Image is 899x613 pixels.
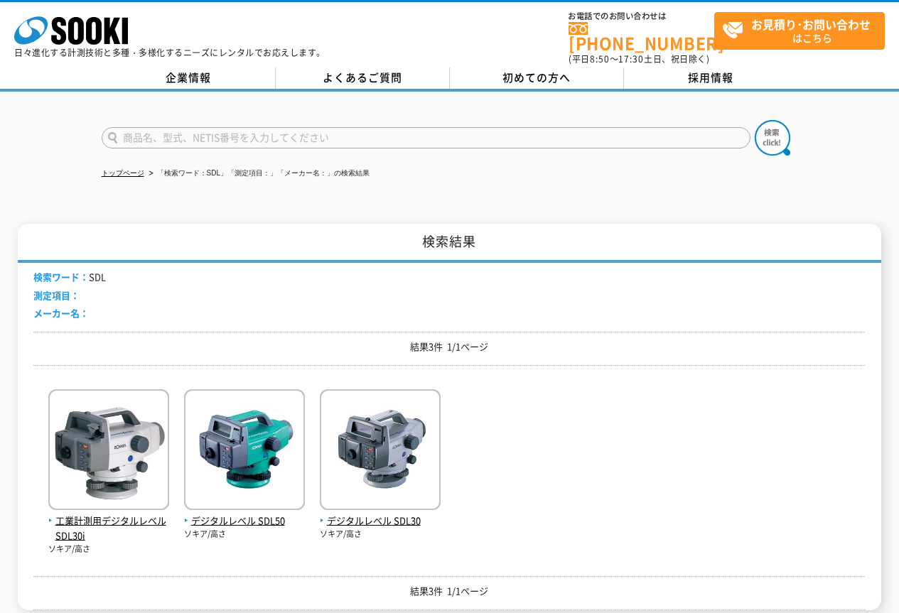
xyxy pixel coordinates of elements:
a: 採用情報 [624,67,798,89]
span: 工業計測用デジタルレベル SDL30i [48,514,169,543]
a: トップページ [102,169,144,177]
img: SDL30 [320,389,441,514]
h1: 検索結果 [18,224,881,263]
img: btn_search.png [755,120,790,156]
span: デジタルレベル SDL50 [184,514,305,528]
a: デジタルレベル SDL30 [320,499,441,528]
p: 結果3件 1/1ページ [33,584,865,599]
a: デジタルレベル SDL50 [184,499,305,528]
span: メーカー名： [33,306,89,320]
span: 検索ワード： [33,270,89,283]
span: はこちら [722,13,884,48]
span: お電話でのお問い合わせは [569,12,714,21]
strong: お見積り･お問い合わせ [751,16,871,33]
a: [PHONE_NUMBER] [569,22,714,51]
span: デジタルレベル SDL30 [320,514,441,528]
span: (平日 ～ 土日、祝日除く) [569,53,709,65]
a: 初めての方へ [450,67,624,89]
span: 8:50 [590,53,610,65]
p: ソキア/高さ [320,528,441,541]
a: よくあるご質問 [276,67,450,89]
img: SDL30i [48,389,169,514]
p: ソキア/高さ [48,543,169,555]
span: 測定項目： [33,288,80,302]
p: ソキア/高さ [184,528,305,541]
li: 「検索ワード：SDL」「測定項目：」「メーカー名：」の検索結果 [146,166,370,181]
span: 初めての方へ [502,70,571,85]
li: SDL [33,270,106,285]
a: 工業計測用デジタルレベル SDL30i [48,499,169,543]
a: お見積り･お問い合わせはこちら [714,12,885,50]
p: 日々進化する計測技術と多種・多様化するニーズにレンタルでお応えします。 [14,48,325,57]
span: 17:30 [618,53,644,65]
a: 企業情報 [102,67,276,89]
input: 商品名、型式、NETIS番号を入力してください [102,127,750,148]
p: 結果3件 1/1ページ [33,340,865,354]
img: SDL50 [184,389,305,514]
